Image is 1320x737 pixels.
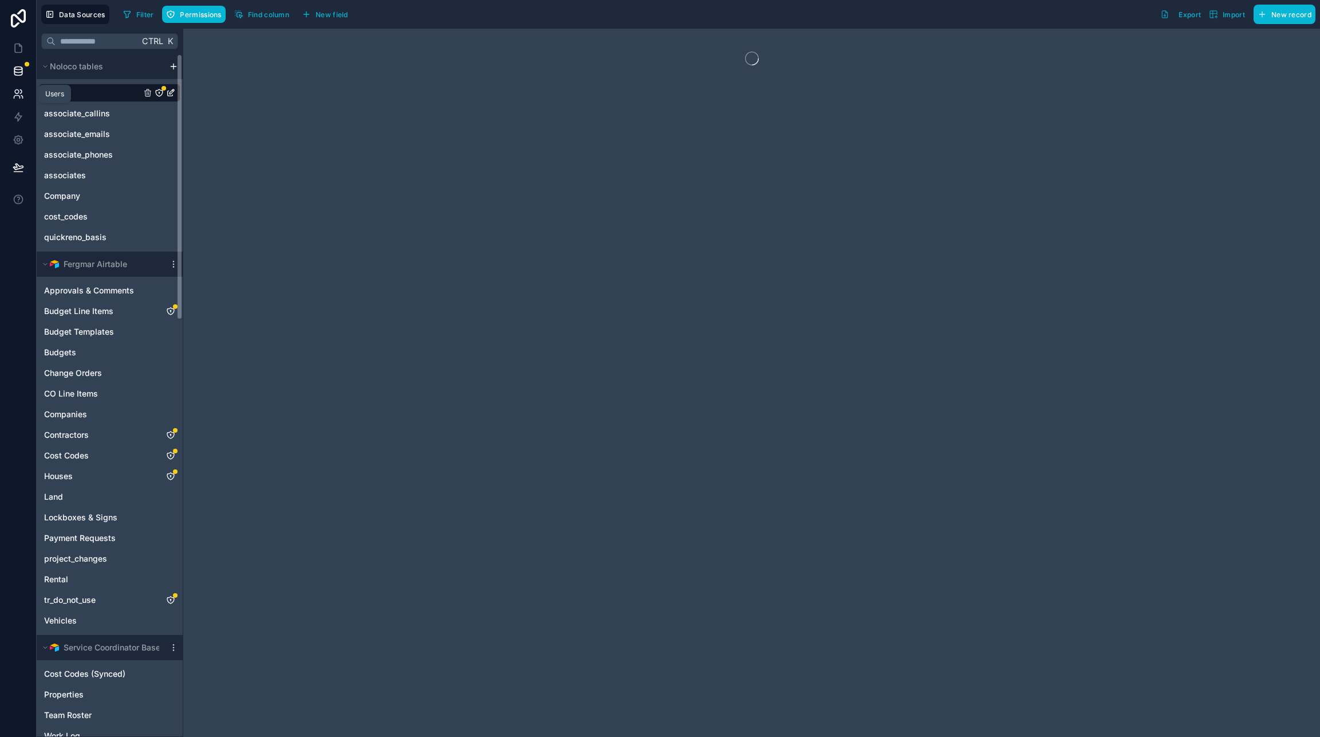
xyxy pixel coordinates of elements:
span: Ctrl [141,34,164,48]
button: Filter [119,6,158,23]
div: Users [45,89,64,99]
span: K [166,37,174,45]
span: Import [1223,10,1245,19]
span: Data Sources [59,10,105,19]
button: Import [1205,5,1249,24]
span: New record [1271,10,1311,19]
span: Permissions [180,10,221,19]
a: Permissions [162,6,230,23]
span: Export [1179,10,1201,19]
button: Data Sources [41,5,109,24]
button: Find column [230,6,293,23]
span: New field [316,10,348,19]
button: Export [1156,5,1205,24]
span: Find column [248,10,289,19]
button: New record [1254,5,1315,24]
span: Filter [136,10,154,19]
button: New field [298,6,352,23]
button: Permissions [162,6,225,23]
a: New record [1249,5,1315,24]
